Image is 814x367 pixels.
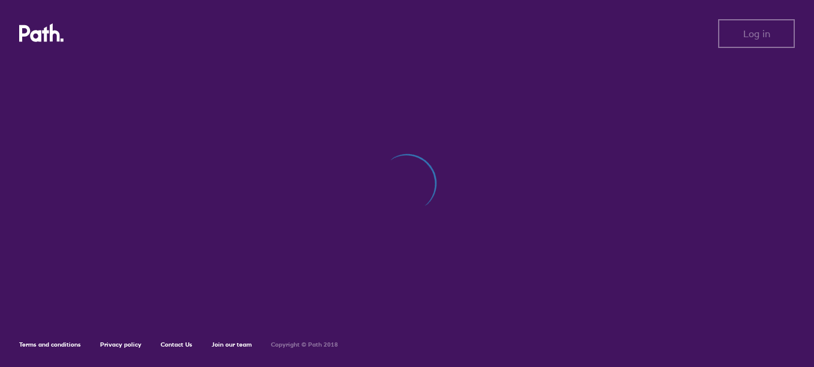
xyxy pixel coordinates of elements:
[19,341,81,348] a: Terms and conditions
[161,341,192,348] a: Contact Us
[100,341,141,348] a: Privacy policy
[271,341,338,348] h6: Copyright © Path 2018
[212,341,252,348] a: Join our team
[718,19,795,48] button: Log in
[743,28,770,39] span: Log in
